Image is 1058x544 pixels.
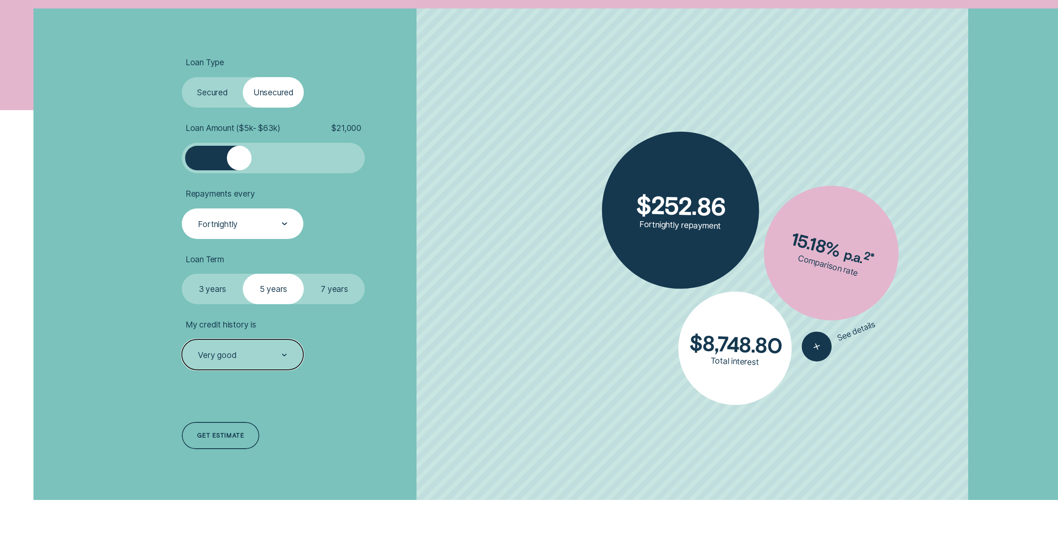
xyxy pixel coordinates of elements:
label: 5 years [243,274,304,304]
div: Very good [198,350,236,360]
span: Loan Term [186,254,224,264]
label: 7 years [304,274,365,304]
button: See details [797,310,880,366]
label: Secured [182,77,243,108]
span: Repayments every [186,189,255,199]
span: $ 21,000 [331,123,361,133]
label: Unsecured [243,77,304,108]
span: My credit history is [186,319,256,330]
a: Get estimate [182,422,259,450]
span: See details [836,319,877,343]
div: Fortnightly [198,219,238,229]
span: Loan Type [186,57,224,67]
span: Loan Amount ( $5k - $63k ) [186,123,280,133]
label: 3 years [182,274,243,304]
